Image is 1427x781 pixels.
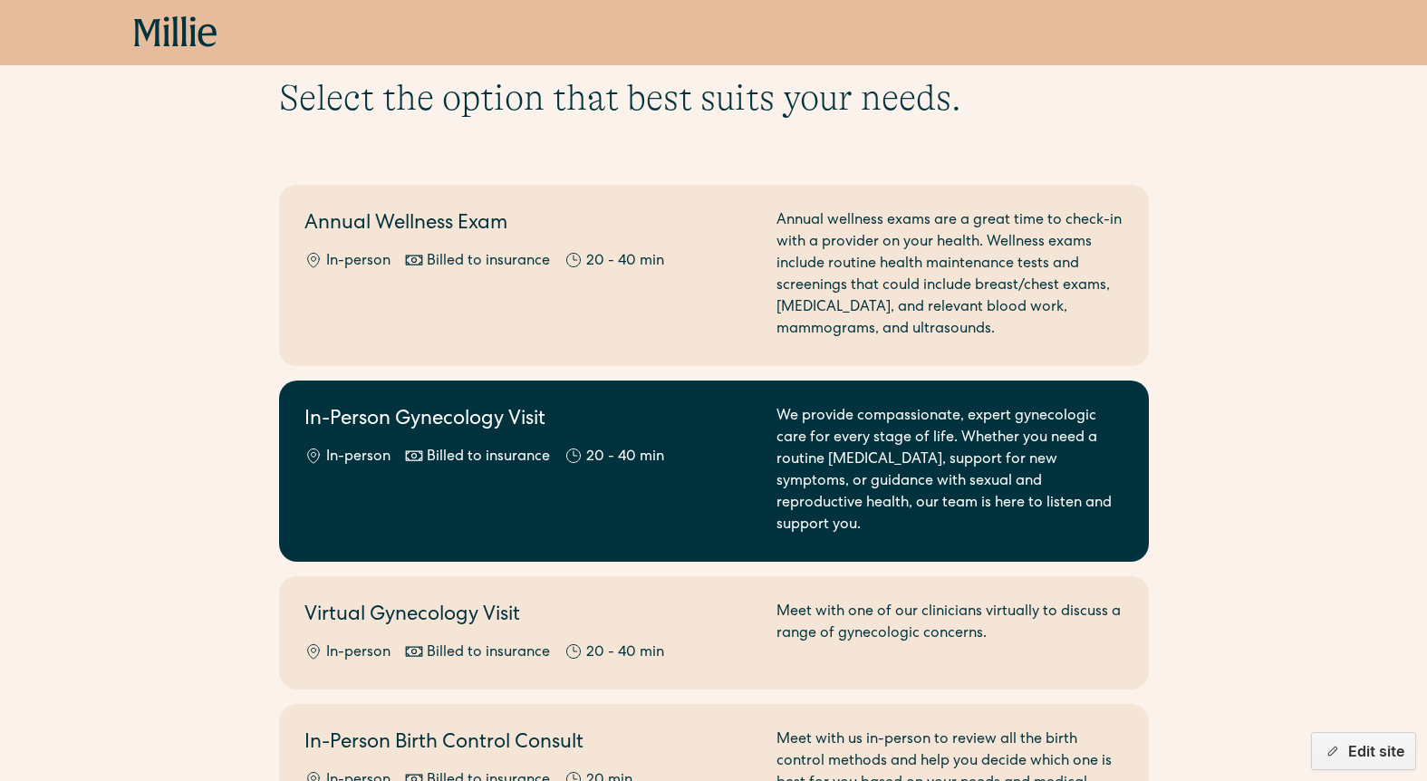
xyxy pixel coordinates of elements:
[776,406,1123,536] div: We provide compassionate, expert gynecologic care for every stage of life. Whether you need a rou...
[279,576,1149,689] a: Virtual Gynecology VisitIn-personBilled to insurance20 - 40 minMeet with one of our clinicians vi...
[427,642,550,664] div: Billed to insurance
[279,185,1149,366] a: Annual Wellness ExamIn-personBilled to insurance20 - 40 minAnnual wellness exams are a great time...
[776,210,1123,341] div: Annual wellness exams are a great time to check-in with a provider on your health. Wellness exams...
[326,642,390,664] div: In-person
[586,251,664,273] div: 20 - 40 min
[279,76,1149,120] h1: Select the option that best suits your needs.
[776,602,1123,664] div: Meet with one of our clinicians virtually to discuss a range of gynecologic concerns.
[427,447,550,468] div: Billed to insurance
[304,729,755,759] h2: In-Person Birth Control Consult
[586,642,664,664] div: 20 - 40 min
[326,447,390,468] div: In-person
[279,381,1149,562] a: In-Person Gynecology VisitIn-personBilled to insurance20 - 40 minWe provide compassionate, expert...
[304,602,755,632] h2: Virtual Gynecology Visit
[304,210,755,240] h2: Annual Wellness Exam
[326,251,390,273] div: In-person
[304,406,755,436] h2: In-Person Gynecology Visit
[586,447,664,468] div: 20 - 40 min
[427,251,550,273] div: Billed to insurance
[1311,732,1416,770] button: Edit site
